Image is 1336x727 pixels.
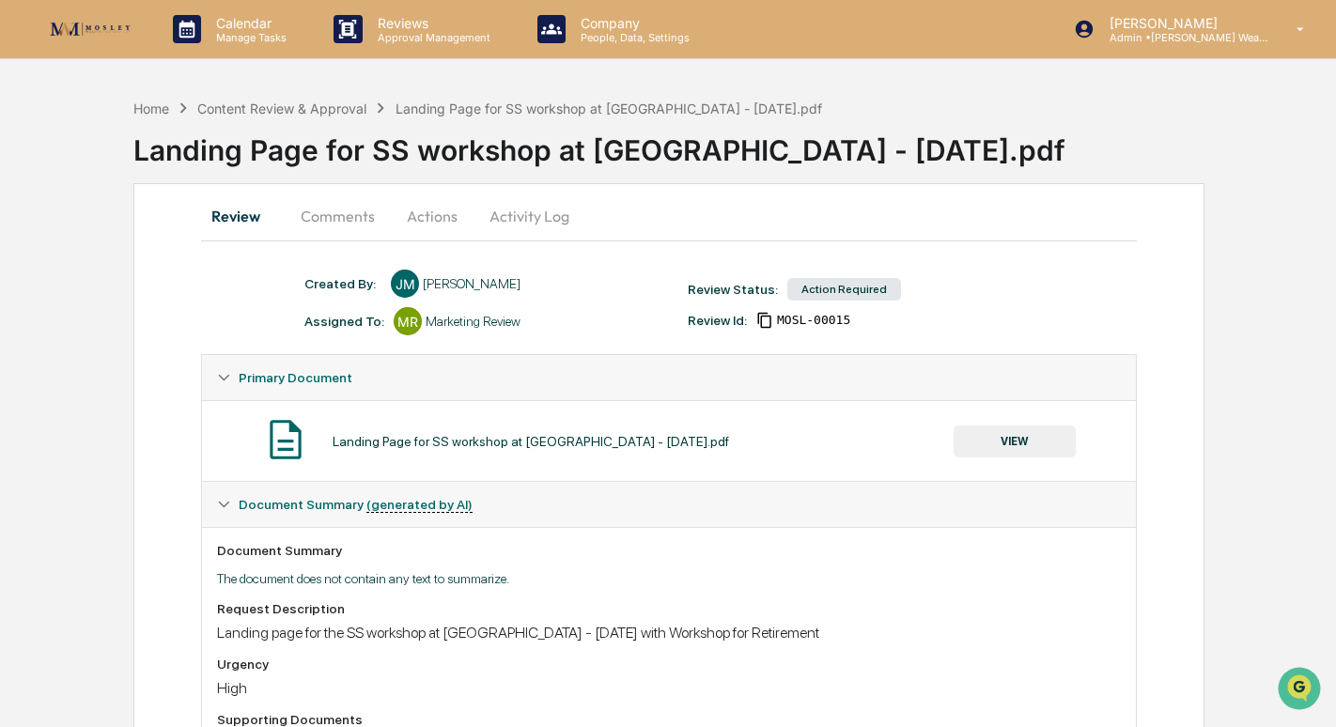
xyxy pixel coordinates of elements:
span: Preclearance [38,237,121,255]
div: Primary Document [202,355,1135,400]
div: Landing Page for SS workshop at [GEOGRAPHIC_DATA] - [DATE].pdf [396,101,822,116]
div: Action Required [787,278,901,301]
a: Powered byPylon [132,317,227,333]
div: Document Summary [217,543,1120,558]
img: Document Icon [262,416,309,463]
div: Landing Page for SS workshop at [GEOGRAPHIC_DATA] - [DATE].pdf [133,118,1336,167]
button: Start new chat [319,149,342,172]
u: (generated by AI) [366,497,473,513]
div: 🗄️ [136,239,151,254]
img: logo [45,17,135,41]
div: Marketing Review [426,314,520,329]
div: Review Id: [688,313,747,328]
div: secondary tabs example [201,193,1136,239]
p: Admin • [PERSON_NAME] Wealth [1095,31,1269,44]
a: 🔎Data Lookup [11,265,126,299]
div: Primary Document [202,400,1135,481]
a: 🖐️Preclearance [11,229,129,263]
div: 🔎 [19,274,34,289]
div: MR [394,307,422,335]
p: Company [566,15,699,31]
span: Data Lookup [38,272,118,291]
div: 🖐️ [19,239,34,254]
div: Created By: ‎ ‎ [304,276,381,291]
span: Attestations [155,237,233,255]
span: Pylon [187,318,227,333]
div: Home [133,101,169,116]
span: Primary Document [239,370,352,385]
button: Activity Log [474,193,584,239]
div: [PERSON_NAME] [423,276,520,291]
p: Approval Management [363,31,500,44]
div: Assigned To: [304,314,384,329]
iframe: Open customer support [1276,665,1327,716]
div: Landing Page for SS workshop at [GEOGRAPHIC_DATA] - [DATE].pdf [333,434,729,449]
div: High [217,679,1120,697]
button: Review [201,193,286,239]
div: JM [391,270,419,298]
div: Review Status: [688,282,778,297]
button: VIEW [954,425,1076,457]
p: How can we help? [19,39,342,70]
span: 6ec544f2-2351-4c80-aa35-d927a9be170a [777,313,850,328]
p: Reviews [363,15,500,31]
p: Calendar [201,15,296,31]
div: We're available if you need us! [64,162,238,178]
div: Landing page for the SS workshop at [GEOGRAPHIC_DATA] - [DATE] with Workshop for Retirement [217,624,1120,642]
button: Actions [390,193,474,239]
div: Document Summary (generated by AI) [202,482,1135,527]
img: 1746055101610-c473b297-6a78-478c-a979-82029cc54cd1 [19,144,53,178]
div: Supporting Documents [217,712,1120,727]
p: People, Data, Settings [566,31,699,44]
div: Urgency [217,657,1120,672]
div: Start new chat [64,144,308,162]
button: Comments [286,193,390,239]
div: Content Review & Approval [197,101,366,116]
p: Manage Tasks [201,31,296,44]
span: Document Summary [239,497,473,512]
p: [PERSON_NAME] [1095,15,1269,31]
a: 🗄️Attestations [129,229,241,263]
p: The document does not contain any text to summarize. [217,571,1120,586]
div: Request Description [217,601,1120,616]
